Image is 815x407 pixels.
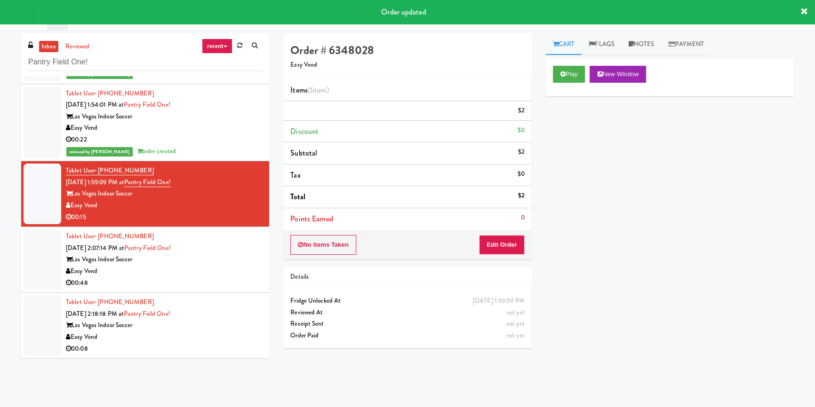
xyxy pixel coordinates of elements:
[66,178,124,187] span: [DATE] 1:59:09 PM at
[661,34,711,55] a: Payment
[518,105,524,117] div: $2
[124,178,171,187] a: Pantry Field One!
[137,147,176,156] span: order created
[66,89,154,98] a: Tablet User· [PHONE_NUMBER]
[521,212,525,224] div: 0
[506,319,525,328] span: not yet
[66,188,262,200] div: Las Vegas Indoor Soccer
[290,307,524,319] div: Reviewed At
[290,295,524,307] div: Fridge Unlocked At
[290,126,319,137] span: Discount
[66,200,262,211] div: Easy Vend
[66,266,262,277] div: Easy Vend
[95,89,154,98] span: · [PHONE_NUMBER]
[66,232,154,241] a: Tablet User· [PHONE_NUMBER]
[66,320,262,331] div: Las Vegas Indoor Soccer
[290,62,524,69] h5: Easy Vend
[553,66,585,83] button: Play
[290,235,356,255] button: No Items Taken
[66,243,124,252] span: [DATE] 2:07:14 PM at
[582,34,622,55] a: Flags
[290,191,305,202] span: Total
[66,166,154,175] a: Tablet User· [PHONE_NUMBER]
[21,84,269,162] li: Tablet User· [PHONE_NUMBER][DATE] 1:54:01 PM atPantry Field One!Las Vegas Indoor SoccerEasy Vend0...
[124,309,170,318] a: Pantry Field One!
[66,331,262,343] div: Easy Vend
[66,134,262,146] div: 00:22
[66,122,262,134] div: Easy Vend
[381,7,426,17] span: Order updated
[290,44,524,56] h4: Order # 6348028
[39,41,58,53] a: inbox
[290,330,524,342] div: Order Paid
[66,343,262,355] div: 00:08
[66,111,262,123] div: Las Vegas Indoor Soccer
[28,54,262,71] input: Search vision orders
[21,161,269,227] li: Tablet User· [PHONE_NUMBER][DATE] 1:59:09 PM atPantry Field One!Las Vegas Indoor SoccerEasy Vend0...
[95,232,154,241] span: · [PHONE_NUMBER]
[517,168,524,180] div: $0
[66,211,262,223] div: 00:15
[290,271,524,283] div: Details
[312,85,326,95] ng-pluralize: item
[124,243,171,252] a: Pantry Field One!
[124,100,170,109] a: Pantry Field One!
[506,331,525,340] span: not yet
[622,34,662,55] a: Notes
[66,254,262,266] div: Las Vegas Indoor Soccer
[95,297,154,306] span: · [PHONE_NUMBER]
[590,66,646,83] button: New Window
[66,147,133,157] span: reviewed by [PERSON_NAME]
[66,277,262,289] div: 00:48
[517,125,524,136] div: $0
[290,213,333,224] span: Points Earned
[290,170,300,180] span: Tax
[290,148,317,158] span: Subtotal
[506,308,525,317] span: not yet
[308,85,329,95] span: (1 )
[66,297,154,306] a: Tablet User· [PHONE_NUMBER]
[63,41,92,53] a: reviewed
[95,166,154,175] span: · [PHONE_NUMBER]
[21,227,269,293] li: Tablet User· [PHONE_NUMBER][DATE] 2:07:14 PM atPantry Field One!Las Vegas Indoor SoccerEasy Vend0...
[518,146,524,158] div: $2
[290,318,524,330] div: Receipt Sent
[546,34,582,55] a: Cart
[479,235,525,255] button: Edit Order
[290,85,328,95] span: Items
[66,309,124,318] span: [DATE] 2:18:18 PM at
[66,100,124,109] span: [DATE] 1:54:01 PM at
[202,39,233,54] a: recent
[473,295,525,307] div: [DATE] 1:59:09 PM
[518,190,524,202] div: $2
[21,293,269,358] li: Tablet User· [PHONE_NUMBER][DATE] 2:18:18 PM atPantry Field One!Las Vegas Indoor SoccerEasy Vend0...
